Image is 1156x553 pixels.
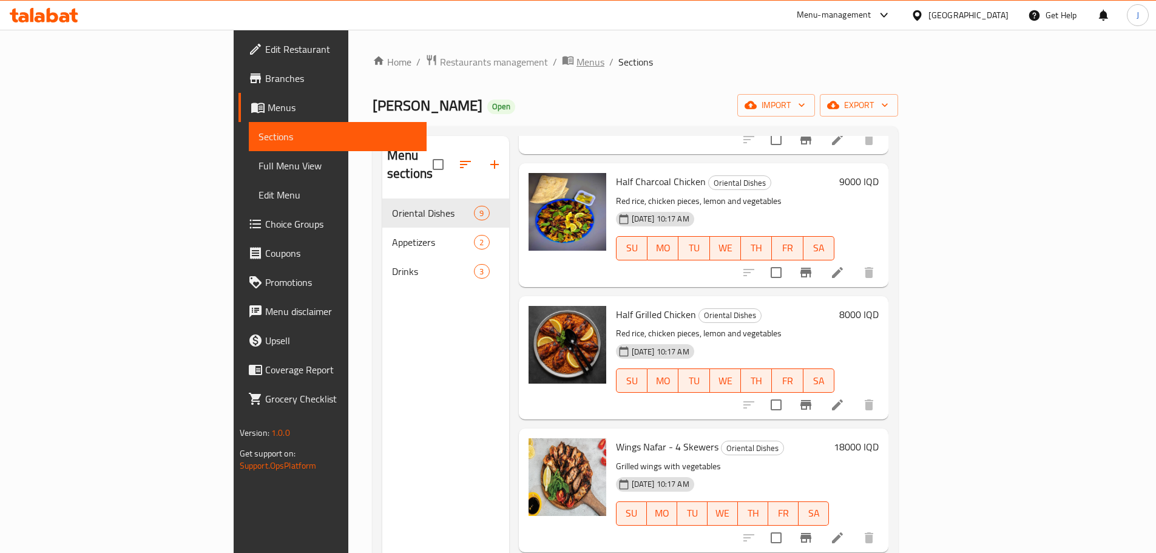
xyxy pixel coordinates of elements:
p: Red rice, chicken pieces, lemon and vegetables [616,326,835,341]
button: FR [772,236,803,260]
button: SU [616,236,647,260]
span: Select to update [763,525,789,551]
span: TU [683,372,705,390]
img: Half Charcoal Chicken [529,173,606,251]
a: Edit menu item [830,265,845,280]
span: Sections [259,129,417,144]
button: SA [803,236,834,260]
span: Select all sections [425,152,451,177]
button: Branch-specific-item [791,523,820,552]
button: FR [768,501,799,526]
span: SA [808,239,830,257]
div: [GEOGRAPHIC_DATA] [928,8,1009,22]
button: TU [678,368,709,393]
a: Promotions [238,268,427,297]
span: TH [746,239,767,257]
span: SU [621,504,642,522]
span: Menus [576,55,604,69]
div: Oriental Dishes [721,441,784,455]
img: Half Grilled Chicken [529,306,606,384]
button: TH [741,236,772,260]
button: WE [710,236,741,260]
h6: 9000 IQD [839,173,879,190]
span: [DATE] 10:17 AM [627,213,694,225]
button: Add section [480,150,509,179]
button: delete [854,125,884,154]
div: Open [487,100,515,114]
span: Upsell [265,333,417,348]
span: Select to update [763,260,789,285]
p: Grilled wings with vegetables [616,459,830,474]
span: Sections [618,55,653,69]
button: FR [772,368,803,393]
span: Select to update [763,127,789,152]
span: [DATE] 10:17 AM [627,346,694,358]
span: TU [683,239,705,257]
a: Edit menu item [830,531,845,545]
span: Full Menu View [259,158,417,173]
button: Branch-specific-item [791,258,820,287]
span: 9 [475,208,488,219]
button: delete [854,390,884,419]
a: Menu disclaimer [238,297,427,326]
span: [PERSON_NAME] [373,92,482,119]
div: Menu-management [797,8,871,22]
span: WE [715,372,736,390]
div: Drinks3 [382,257,509,286]
h6: 8000 IQD [839,306,879,323]
span: Grocery Checklist [265,392,417,406]
span: Select to update [763,392,789,418]
button: MO [647,236,678,260]
button: WE [708,501,738,526]
div: Oriental Dishes [392,206,474,220]
span: Oriental Dishes [699,308,761,322]
div: Oriental Dishes [708,175,771,190]
span: FR [777,239,798,257]
button: delete [854,258,884,287]
button: TU [678,236,709,260]
span: Choice Groups [265,217,417,231]
span: export [830,98,888,113]
span: MO [652,504,672,522]
button: WE [710,368,741,393]
div: Appetizers2 [382,228,509,257]
button: Branch-specific-item [791,125,820,154]
button: SA [803,368,834,393]
span: Branches [265,71,417,86]
span: Edit Restaurant [265,42,417,56]
a: Full Menu View [249,151,427,180]
button: TH [738,501,768,526]
a: Branches [238,64,427,93]
nav: breadcrumb [373,54,898,70]
button: TH [741,368,772,393]
h6: 18000 IQD [834,438,879,455]
div: items [474,206,489,220]
div: Oriental Dishes [698,308,762,323]
nav: Menu sections [382,194,509,291]
span: Appetizers [392,235,474,249]
button: delete [854,523,884,552]
a: Menus [238,93,427,122]
div: items [474,264,489,279]
span: Get support on: [240,446,296,461]
span: SA [803,504,824,522]
a: Sections [249,122,427,151]
span: Menus [268,100,417,115]
span: MO [652,372,674,390]
span: Version: [240,425,269,441]
a: Edit Menu [249,180,427,209]
a: Menus [562,54,604,70]
a: Edit menu item [830,132,845,147]
div: Oriental Dishes9 [382,198,509,228]
span: Drinks [392,264,474,279]
span: FR [773,504,794,522]
span: Menu disclaimer [265,304,417,319]
span: Open [487,101,515,112]
a: Coupons [238,239,427,268]
li: / [609,55,613,69]
span: SU [621,239,643,257]
button: SU [616,368,647,393]
span: Oriental Dishes [709,176,771,190]
span: 2 [475,237,488,248]
a: Grocery Checklist [238,384,427,413]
